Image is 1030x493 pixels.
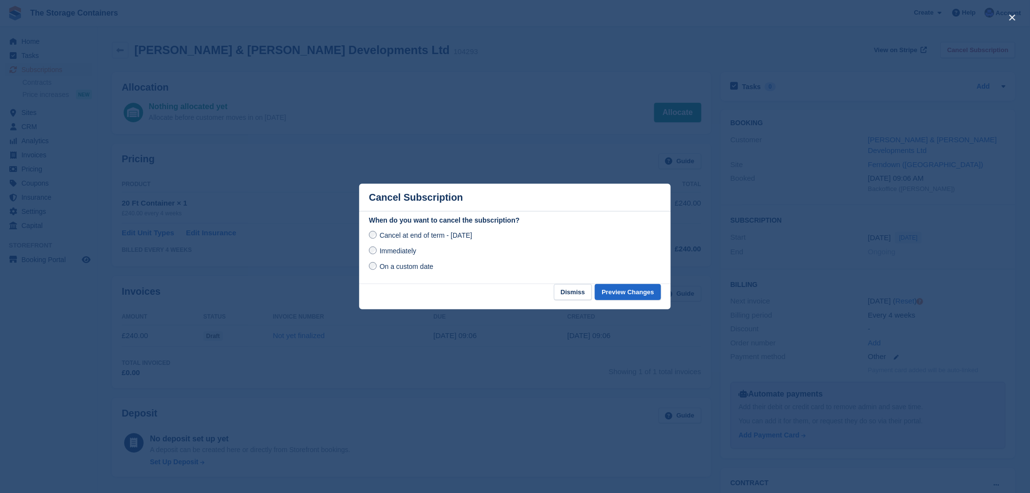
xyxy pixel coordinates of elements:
button: close [1005,10,1020,25]
input: Cancel at end of term - [DATE] [369,231,377,239]
button: Dismiss [554,284,592,300]
input: On a custom date [369,262,377,270]
span: On a custom date [380,263,434,270]
input: Immediately [369,246,377,254]
span: Cancel at end of term - [DATE] [380,231,472,239]
button: Preview Changes [595,284,661,300]
p: Cancel Subscription [369,192,463,203]
label: When do you want to cancel the subscription? [369,215,661,226]
span: Immediately [380,247,416,255]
